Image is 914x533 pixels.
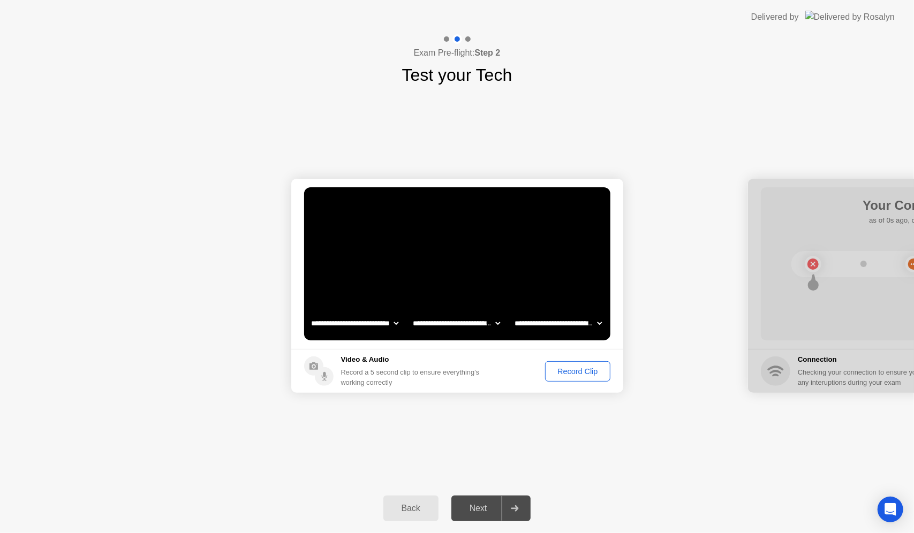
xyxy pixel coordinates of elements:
[309,313,401,334] select: Available cameras
[383,496,439,521] button: Back
[549,367,606,376] div: Record Clip
[402,62,512,88] h1: Test your Tech
[545,361,610,382] button: Record Clip
[451,496,531,521] button: Next
[341,354,484,365] h5: Video & Audio
[387,504,435,513] div: Back
[455,504,502,513] div: Next
[805,11,895,23] img: Delivered by Rosalyn
[512,313,604,334] select: Available microphones
[411,313,502,334] select: Available speakers
[751,11,799,24] div: Delivered by
[414,47,501,59] h4: Exam Pre-flight:
[474,48,500,57] b: Step 2
[341,367,484,387] div: Record a 5 second clip to ensure everything’s working correctly
[878,497,903,522] div: Open Intercom Messenger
